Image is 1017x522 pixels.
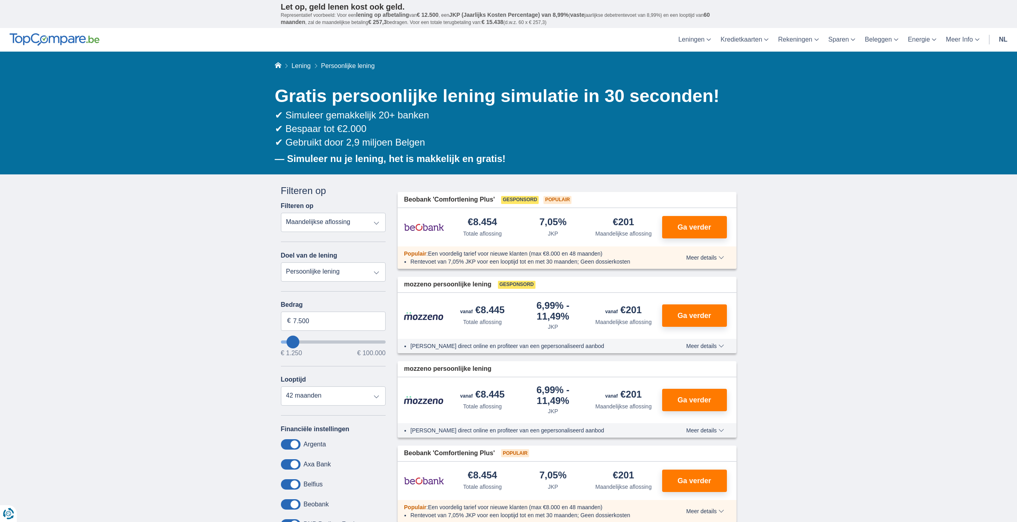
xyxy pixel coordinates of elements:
[10,33,100,46] img: TopCompare
[539,217,567,228] div: 7,05%
[548,407,558,415] div: JKP
[605,305,642,316] div: €201
[281,426,350,433] label: Financiële instellingen
[677,224,711,231] span: Ga verder
[677,396,711,404] span: Ga verder
[281,12,710,25] span: 60 maanden
[281,350,302,356] span: € 1.250
[680,508,730,514] button: Meer details
[716,28,773,52] a: Kredietkaarten
[410,511,657,519] li: Rentevoet van 7,05% JKP voor een looptijd tot en met 30 maanden; Geen dossierkosten
[662,470,727,492] button: Ga verder
[404,250,426,257] span: Populair
[356,12,409,18] span: lening op afbetaling
[824,28,860,52] a: Sparen
[463,318,502,326] div: Totale aflossing
[662,389,727,411] button: Ga verder
[521,385,585,406] div: 6,99%
[595,483,652,491] div: Maandelijkse aflossing
[686,343,724,349] span: Meer details
[404,217,444,237] img: product.pl.alt Beobank
[449,12,569,18] span: JKP (Jaarlijks Kosten Percentage) van 8,99%
[463,483,502,491] div: Totale aflossing
[404,312,444,320] img: product.pl.alt Mozzeno
[404,504,426,510] span: Populair
[281,12,736,26] p: Representatief voorbeeld: Voor een van , een ( jaarlijkse debetrentevoet van 8,99%) en een loopti...
[903,28,941,52] a: Energie
[613,217,634,228] div: €201
[398,250,663,258] div: :
[680,427,730,434] button: Meer details
[686,428,724,433] span: Meer details
[304,441,326,448] label: Argenta
[468,217,497,228] div: €8.454
[281,184,386,198] div: Filteren op
[686,508,724,514] span: Meer details
[281,252,337,259] label: Doel van de lening
[501,196,539,204] span: Gesponsord
[613,470,634,481] div: €201
[357,350,386,356] span: € 100.000
[501,449,529,457] span: Populair
[398,503,663,511] div: :
[304,481,323,488] label: Belfius
[543,196,571,204] span: Populair
[460,390,505,401] div: €8.445
[673,28,716,52] a: Leningen
[275,62,281,69] a: Home
[570,12,585,18] span: vaste
[680,343,730,349] button: Meer details
[595,230,652,238] div: Maandelijkse aflossing
[281,2,736,12] p: Let op, geld lenen kost ook geld.
[410,258,657,266] li: Rentevoet van 7,05% JKP voor een looptijd tot en met 30 maanden; Geen dossierkosten
[410,342,657,350] li: [PERSON_NAME] direct online en profiteer van een gepersonaliseerd aanbod
[548,230,558,238] div: JKP
[417,12,439,18] span: € 12.500
[605,390,642,401] div: €201
[321,62,374,69] span: Persoonlijke lening
[677,477,711,484] span: Ga verder
[291,62,310,69] a: Lening
[275,84,736,108] h1: Gratis persoonlijke lening simulatie in 30 seconden!
[460,305,505,316] div: €8.445
[404,449,495,458] span: Beobank 'Comfortlening Plus'
[595,402,652,410] div: Maandelijkse aflossing
[404,396,444,404] img: product.pl.alt Mozzeno
[482,19,504,25] span: € 15.438
[287,316,291,326] span: €
[428,250,603,257] span: Een voordelig tarief voor nieuwe klanten (max €8.000 en 48 maanden)
[275,108,736,150] div: ✔ Simuleer gemakkelijk 20+ banken ✔ Bespaar tot €2.000 ✔ Gebruikt door 2,9 miljoen Belgen
[404,471,444,491] img: product.pl.alt Beobank
[548,323,558,331] div: JKP
[304,501,329,508] label: Beobank
[662,216,727,238] button: Ga verder
[539,470,567,481] div: 7,05%
[404,195,495,204] span: Beobank 'Comfortlening Plus'
[677,312,711,319] span: Ga verder
[304,461,331,468] label: Axa Bank
[468,470,497,481] div: €8.454
[281,202,314,210] label: Filteren op
[428,504,603,510] span: Een voordelig tarief voor nieuwe klanten (max €8.000 en 48 maanden)
[686,255,724,260] span: Meer details
[463,230,502,238] div: Totale aflossing
[860,28,903,52] a: Beleggen
[941,28,984,52] a: Meer Info
[662,304,727,327] button: Ga verder
[498,281,535,289] span: Gesponsord
[281,340,386,344] input: wantToBorrow
[773,28,823,52] a: Rekeningen
[368,19,387,25] span: € 257,3
[281,301,386,308] label: Bedrag
[275,153,506,164] b: — Simuleer nu je lening, het is makkelijk en gratis!
[680,254,730,261] button: Meer details
[404,364,492,374] span: mozzeno persoonlijke lening
[281,376,306,383] label: Looptijd
[404,280,492,289] span: mozzeno persoonlijke lening
[463,402,502,410] div: Totale aflossing
[521,301,585,321] div: 6,99%
[595,318,652,326] div: Maandelijkse aflossing
[548,483,558,491] div: JKP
